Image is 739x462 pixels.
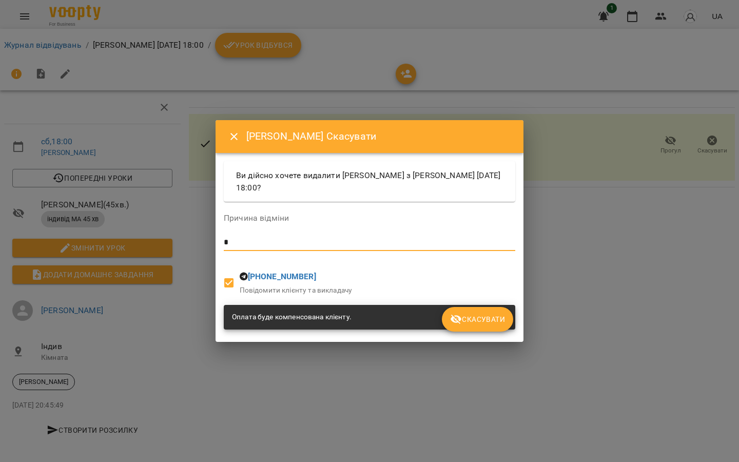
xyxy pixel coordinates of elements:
[224,214,515,222] label: Причина відміни
[450,313,505,325] span: Скасувати
[442,307,513,332] button: Скасувати
[224,161,515,202] div: Ви дійсно хочете видалити [PERSON_NAME] з [PERSON_NAME] [DATE] 18:00?
[232,308,352,326] div: Оплата буде компенсована клієнту.
[248,272,316,281] a: [PHONE_NUMBER]
[246,128,511,144] h6: [PERSON_NAME] Скасувати
[222,124,246,149] button: Close
[240,285,353,296] p: Повідомити клієнту та викладачу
